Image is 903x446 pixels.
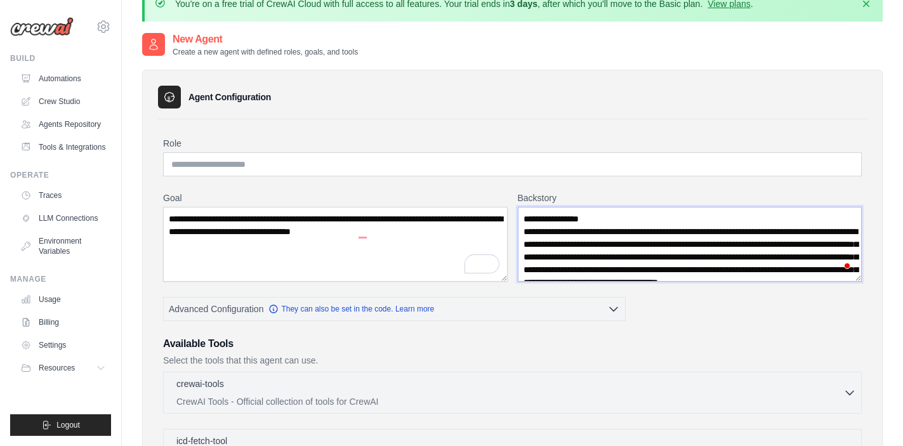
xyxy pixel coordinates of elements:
a: Billing [15,312,111,332]
a: Settings [15,335,111,355]
div: Manage [10,274,111,284]
a: Tools & Integrations [15,137,111,157]
textarea: To enrich screen reader interactions, please activate Accessibility in Grammarly extension settings [518,207,862,282]
button: Resources [15,358,111,378]
div: Build [10,53,111,63]
a: Agents Repository [15,114,111,134]
label: Goal [163,192,508,204]
a: Automations [15,69,111,89]
button: crewai-tools CrewAI Tools - Official collection of tools for CrewAI [169,377,856,408]
p: crewai-tools [176,377,224,390]
a: LLM Connections [15,208,111,228]
img: Logo [10,17,74,36]
a: Crew Studio [15,91,111,112]
h3: Agent Configuration [188,91,271,103]
h2: New Agent [173,32,358,47]
button: Logout [10,414,111,436]
a: Usage [15,289,111,310]
p: Select the tools that this agent can use. [163,354,862,367]
a: Environment Variables [15,231,111,261]
h3: Available Tools [163,336,862,351]
p: CrewAI Tools - Official collection of tools for CrewAI [176,395,843,408]
label: Backstory [518,192,862,204]
span: Logout [56,420,80,430]
button: Advanced Configuration They can also be set in the code. Learn more [164,298,625,320]
p: Create a new agent with defined roles, goals, and tools [173,47,358,57]
textarea: To enrich screen reader interactions, please activate Accessibility in Grammarly extension settings [163,207,508,282]
a: Traces [15,185,111,206]
span: Resources [39,363,75,373]
a: They can also be set in the code. Learn more [268,304,434,314]
label: Role [163,137,862,150]
span: Advanced Configuration [169,303,263,315]
div: Operate [10,170,111,180]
